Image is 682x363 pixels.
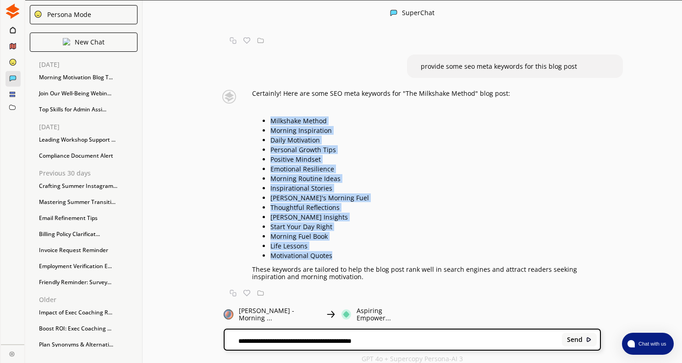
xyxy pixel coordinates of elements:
p: [PERSON_NAME] Insights [270,214,601,221]
p: Motivational Quotes [270,252,601,259]
img: Save [257,290,264,297]
img: Close [326,309,336,320]
p: Start Your Day Right [270,223,601,231]
img: Close [34,10,42,18]
img: Close [211,90,247,104]
div: Invoice Request Reminder [34,243,142,257]
div: Mastering Summer Transiti... [34,195,142,209]
p: Life Lessons [270,242,601,250]
img: Close [390,9,397,16]
div: Join Our Well-Being Webin... [34,87,142,100]
div: Crafting Summer Instagram... [34,179,142,193]
p: Milkshake Method [270,117,601,125]
div: Leading Workshop Support ... [34,133,142,147]
p: Aspiring Empower... [357,307,412,322]
p: [DATE] [39,61,142,68]
button: atlas-launcher [622,333,674,355]
div: Compliance Document Alert [34,149,142,163]
img: Copy [230,290,236,297]
span: Chat with us [635,340,668,347]
p: [PERSON_NAME]'s Morning Fuel [270,194,601,202]
img: Close [586,336,592,343]
div: Friendly Reminder: Survey... [34,275,142,289]
img: Copy [230,37,236,44]
p: [DATE] [39,123,142,131]
p: Emotional Resilience [270,165,601,173]
p: Inspirational Stories [270,185,601,192]
p: These keywords are tailored to help the blog post rank well in search engines and attract readers... [252,266,601,280]
span: provide some seo meta keywords for this blog post [421,62,577,71]
p: Certainly! Here are some SEO meta keywords for "The Milkshake Method" blog post: [252,90,601,97]
p: Morning Fuel Book [270,233,601,240]
p: Previous 30 days [39,170,142,177]
p: Morning Inspiration [270,127,601,134]
img: Close [63,38,70,45]
p: Positive Mindset [270,156,601,163]
p: New Chat [75,38,104,46]
div: Impact of Exec Coaching R... [34,306,142,319]
div: Plan Synonyms & Alternati... [34,338,142,352]
div: Boost ROI: Exec Coaching ... [34,322,142,335]
p: Older [39,296,142,303]
img: Close [224,309,234,320]
div: Morning Motivation Blog T... [34,71,142,84]
img: Save [257,37,264,44]
img: Close [341,309,352,320]
img: Favorite [243,37,250,44]
div: SuperChat [402,9,434,18]
div: Top Skills for Admin Assi... [34,103,142,116]
p: GPT 4o + Supercopy Persona-AI 3 [362,355,463,363]
p: Daily Motivation [270,137,601,144]
a: Close [1,345,24,361]
img: Favorite [243,290,250,297]
div: Employment Verification E... [34,259,142,273]
div: Email Refinement Tips [34,211,142,225]
img: Close [9,351,15,357]
p: Thoughtful Reflections [270,204,601,211]
b: Send [567,336,583,343]
p: [PERSON_NAME] - Morning ... [239,307,320,322]
p: Morning Routine Ideas [270,175,601,182]
p: Personal Growth Tips [270,146,601,154]
img: Close [5,4,20,19]
div: Billing Policy Clarificat... [34,227,142,241]
div: Persona Mode [44,11,91,18]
